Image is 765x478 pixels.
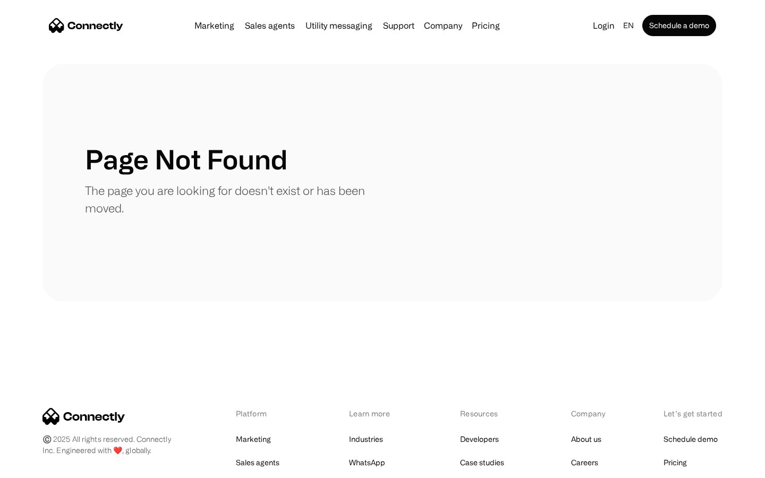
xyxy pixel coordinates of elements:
[460,432,499,447] a: Developers
[301,21,377,30] a: Utility messaging
[467,21,504,30] a: Pricing
[349,455,385,470] a: WhatsApp
[664,455,687,470] a: Pricing
[642,15,716,36] a: Schedule a demo
[349,408,405,419] div: Learn more
[664,408,722,419] div: Let’s get started
[460,408,516,419] div: Resources
[236,408,294,419] div: Platform
[241,21,299,30] a: Sales agents
[623,18,634,33] div: en
[11,458,64,474] aside: Language selected: English
[379,21,419,30] a: Support
[571,455,598,470] a: Careers
[571,432,601,447] a: About us
[664,432,718,447] a: Schedule demo
[460,455,504,470] a: Case studies
[21,459,64,474] ul: Language list
[589,18,619,33] a: Login
[85,143,287,175] h1: Page Not Found
[236,455,279,470] a: Sales agents
[349,432,383,447] a: Industries
[571,408,608,419] div: Company
[424,18,462,33] div: Company
[190,21,239,30] a: Marketing
[236,432,271,447] a: Marketing
[85,182,382,217] p: The page you are looking for doesn't exist or has been moved.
